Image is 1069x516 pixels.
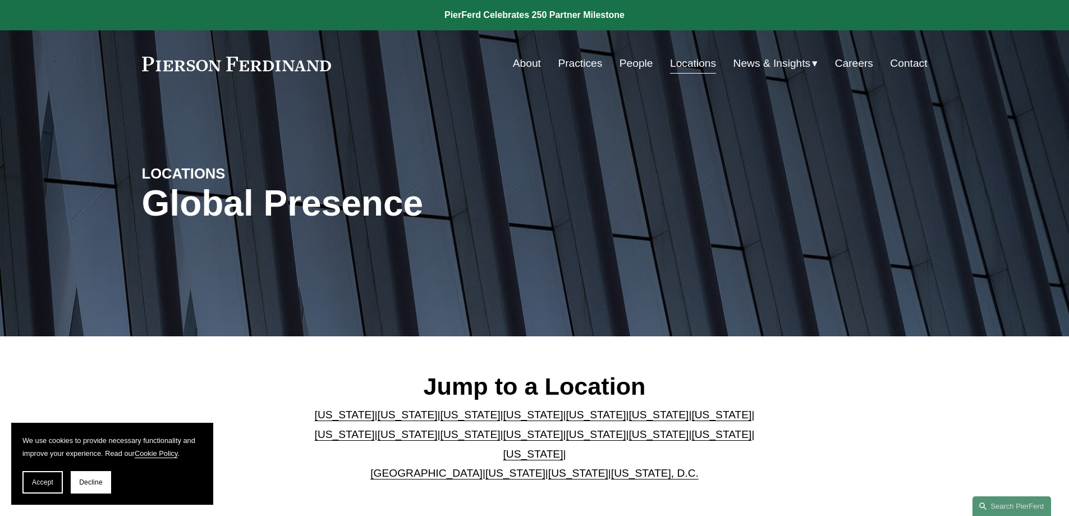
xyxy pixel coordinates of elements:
[22,434,202,460] p: We use cookies to provide necessary functionality and improve your experience. Read our .
[22,471,63,494] button: Accept
[378,428,438,440] a: [US_STATE]
[733,53,818,74] a: folder dropdown
[733,54,811,74] span: News & Insights
[503,409,563,421] a: [US_STATE]
[611,467,699,479] a: [US_STATE], D.C.
[441,409,501,421] a: [US_STATE]
[628,409,689,421] a: [US_STATE]
[628,428,689,440] a: [US_STATE]
[315,428,375,440] a: [US_STATE]
[32,478,53,486] span: Accept
[305,405,764,483] p: | | | | | | | | | | | | | | | | | |
[691,409,751,421] a: [US_STATE]
[670,53,716,74] a: Locations
[71,471,111,494] button: Decline
[548,467,608,479] a: [US_STATE]
[972,496,1051,516] a: Search this site
[142,183,666,224] h1: Global Presence
[79,478,103,486] span: Decline
[691,428,751,440] a: [US_STATE]
[441,428,501,440] a: [US_STATE]
[620,53,653,74] a: People
[135,449,178,458] a: Cookie Policy
[305,372,764,401] h2: Jump to a Location
[485,467,545,479] a: [US_STATE]
[513,53,541,74] a: About
[566,428,626,440] a: [US_STATE]
[890,53,927,74] a: Contact
[378,409,438,421] a: [US_STATE]
[835,53,873,74] a: Careers
[142,165,338,182] h4: LOCATIONS
[315,409,375,421] a: [US_STATE]
[11,423,213,505] section: Cookie banner
[370,467,483,479] a: [GEOGRAPHIC_DATA]
[503,428,563,440] a: [US_STATE]
[558,53,602,74] a: Practices
[566,409,626,421] a: [US_STATE]
[503,448,563,460] a: [US_STATE]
